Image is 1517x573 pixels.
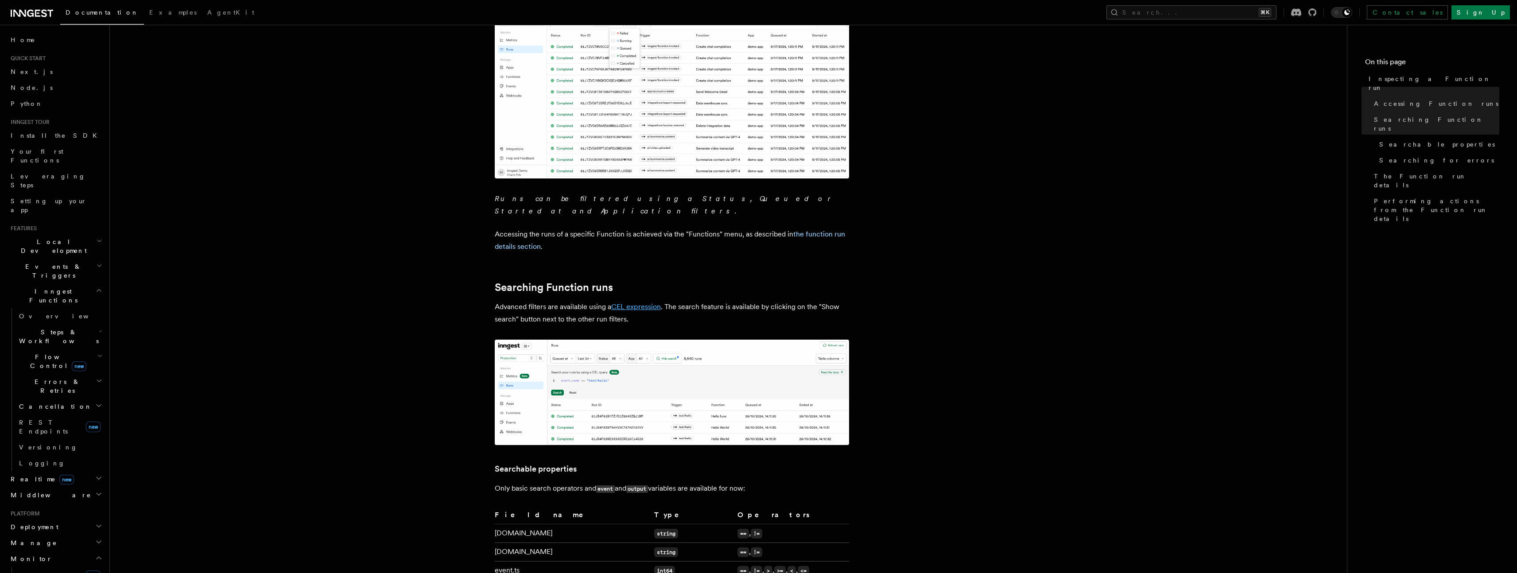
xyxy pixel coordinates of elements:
span: Middleware [7,491,91,499]
img: The "Handle failed payments" Function runs list features a run in a failing state. [495,4,849,178]
span: Performing actions from the Function run details [1374,197,1499,223]
span: Home [11,35,35,44]
img: The runs list features an advance search feature that filters results using a CEL query. [495,340,849,445]
span: Steps & Workflows [16,328,99,345]
a: Home [7,32,104,48]
th: Operators [734,509,849,524]
a: Next.js [7,64,104,80]
span: Setting up your app [11,197,87,213]
a: Accessing Function runs [1370,96,1499,112]
a: Searching for errors [1376,152,1499,168]
span: Next.js [11,68,53,75]
button: Toggle dark mode [1331,7,1352,18]
a: AgentKit [202,3,260,24]
span: Node.js [11,84,53,91]
span: new [86,422,101,432]
button: Steps & Workflows [16,324,104,349]
code: != [751,529,762,538]
a: Documentation [60,3,144,25]
span: Inspecting a Function run [1369,74,1499,92]
button: Cancellation [16,399,104,414]
span: Manage [7,538,57,547]
button: Errors & Retries [16,374,104,399]
span: Searching for errors [1379,156,1494,165]
a: Python [7,96,104,112]
code: string [654,547,678,557]
p: Only basic search operators and and variables are available for now: [495,482,849,495]
a: CEL expression [611,302,661,311]
a: Sign Up [1451,5,1510,19]
code: == [737,529,749,538]
button: Monitor [7,551,104,567]
button: Flow Controlnew [16,349,104,374]
span: Quick start [7,55,46,62]
span: Searchable properties [1379,140,1495,149]
span: REST Endpoints [19,419,68,435]
p: Accessing the runs of a specific Function is achieved via the "Functions" menu, as described in . [495,228,849,253]
a: Leveraging Steps [7,168,104,193]
th: Type [651,509,734,524]
p: Advanced filters are available using a . The search feature is available by clicking on the "Show... [495,301,849,325]
span: Versioning [19,444,78,451]
button: Search...⌘K [1106,5,1276,19]
a: Contact sales [1367,5,1448,19]
a: Overview [16,308,104,324]
h4: On this page [1365,57,1499,71]
span: Realtime [7,475,74,484]
a: REST Endpointsnew [16,414,104,439]
a: Install the SDK [7,128,104,143]
span: Flow Control [16,352,97,370]
a: The Function run details [1370,168,1499,193]
span: Cancellation [16,402,92,411]
button: Events & Triggers [7,259,104,283]
span: Platform [7,510,40,517]
span: Install the SDK [11,132,102,139]
span: Events & Triggers [7,262,97,280]
span: Features [7,225,37,232]
a: Searchable properties [1376,136,1499,152]
span: Deployment [7,523,58,531]
button: Local Development [7,234,104,259]
span: Monitor [7,554,52,563]
span: new [59,475,74,484]
span: Inngest tour [7,119,50,126]
a: Node.js [7,80,104,96]
span: new [72,361,86,371]
span: Accessing Function runs [1374,99,1498,108]
button: Realtimenew [7,471,104,487]
a: Searchable properties [495,463,577,475]
code: != [751,547,762,557]
span: AgentKit [207,9,254,16]
code: string [654,529,678,538]
span: Local Development [7,237,97,255]
a: Your first Functions [7,143,104,168]
div: Inngest Functions [7,308,104,471]
button: Inngest Functions [7,283,104,308]
a: Performing actions from the Function run details [1370,193,1499,227]
span: Errors & Retries [16,377,96,395]
span: Searching Function runs [1374,115,1499,133]
span: Your first Functions [11,148,63,164]
em: Runs can be filtered using a Status, Queued or Started at and Application filters. [495,194,834,215]
span: The Function run details [1374,172,1499,190]
a: Searching Function runs [495,281,613,294]
td: , [734,543,849,561]
td: [DOMAIN_NAME] [495,524,651,543]
button: Middleware [7,487,104,503]
a: the function run details section [495,230,845,251]
span: Documentation [66,9,139,16]
a: Logging [16,455,104,471]
span: Logging [19,460,65,467]
code: event [596,485,615,493]
a: Setting up your app [7,193,104,218]
a: Examples [144,3,202,24]
span: Leveraging Steps [11,173,85,189]
a: Searching Function runs [1370,112,1499,136]
button: Deployment [7,519,104,535]
a: Versioning [16,439,104,455]
code: output [626,485,648,493]
span: Python [11,100,43,107]
span: Overview [19,313,110,320]
th: Field name [495,509,651,524]
button: Manage [7,535,104,551]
